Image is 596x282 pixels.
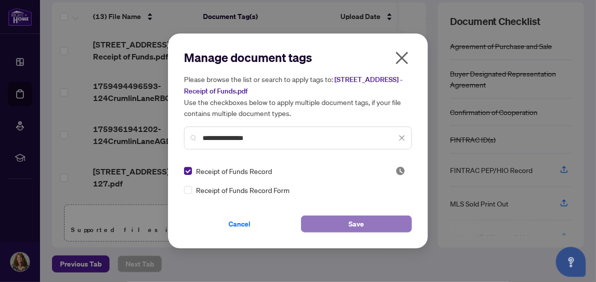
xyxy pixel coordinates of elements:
span: Receipt of Funds Record Form [196,184,289,195]
h5: Please browse the list or search to apply tags to: Use the checkboxes below to apply multiple doc... [184,73,412,118]
img: status [395,166,405,176]
span: Save [349,216,364,232]
span: Cancel [228,216,250,232]
span: close [394,50,410,66]
h2: Manage document tags [184,49,412,65]
span: close [398,134,405,141]
button: Open asap [556,247,586,277]
button: Save [301,215,412,232]
span: Pending Review [395,166,405,176]
span: Receipt of Funds Record [196,165,272,176]
button: Cancel [184,215,295,232]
